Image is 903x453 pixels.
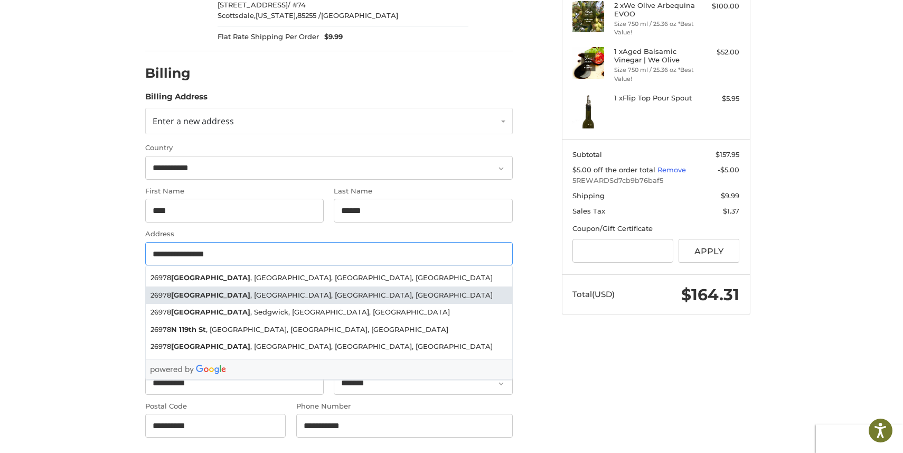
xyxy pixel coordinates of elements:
label: Last Name [334,186,512,197]
span: [GEOGRAPHIC_DATA] [321,11,398,20]
strong: [GEOGRAPHIC_DATA] [171,290,250,301]
h4: 1 x Flip Top Pour Spout [614,94,695,102]
span: $9.99 [721,191,739,200]
span: 85255 / [297,11,321,20]
label: Phone Number [296,401,513,412]
strong: [GEOGRAPHIC_DATA] [171,307,250,318]
li: 26978 , [GEOGRAPHIC_DATA], [GEOGRAPHIC_DATA], [GEOGRAPHIC_DATA] [146,338,512,356]
li: Size 750 ml / 25.36 oz *Best Value! [614,20,695,37]
h2: Billing [145,65,207,81]
span: Subtotal [572,150,602,159]
button: Apply [679,239,740,263]
label: First Name [145,186,324,197]
span: $157.95 [716,150,739,159]
div: $100.00 [698,1,739,12]
span: 5REWARDSd7cb9b76baf5 [572,175,739,186]
a: Remove [657,165,686,174]
h4: 1 x Aged Balsamic Vinegar | We Olive [614,47,695,64]
span: [STREET_ADDRESS] [218,1,288,9]
span: Sales Tax [572,207,605,215]
span: Shipping [572,191,605,200]
span: $5.00 off the order total [572,165,657,174]
a: Enter or select a different address [145,108,513,134]
p: We're away right now. Please check back later! [15,16,119,24]
span: [US_STATE], [256,11,297,20]
span: $164.31 [681,285,739,304]
li: 26978 , [GEOGRAPHIC_DATA], [GEOGRAPHIC_DATA], [GEOGRAPHIC_DATA] [146,270,512,287]
h4: 2 x We Olive Arbequina EVOO [614,1,695,19]
strong: [GEOGRAPHIC_DATA] [171,341,250,352]
span: Flat Rate Shipping Per Order [218,32,319,42]
label: Postal Code [145,401,286,412]
span: $1.37 [723,207,739,215]
span: -$5.00 [718,165,739,174]
label: Address [145,229,513,239]
input: Gift Certificate or Coupon Code [572,239,673,263]
span: $9.99 [319,32,343,42]
span: Scottsdale, [218,11,256,20]
span: Total (USD) [572,289,615,299]
span: / #74 [288,1,306,9]
li: 26978 , Sedgwick, [GEOGRAPHIC_DATA], [GEOGRAPHIC_DATA] [146,304,512,321]
li: Size 750 ml / 25.36 oz *Best Value! [614,66,695,83]
strong: N 119th St [171,325,206,335]
li: 26978 , [GEOGRAPHIC_DATA], [GEOGRAPHIC_DATA], [GEOGRAPHIC_DATA] [146,321,512,338]
li: 26978 , [GEOGRAPHIC_DATA], [GEOGRAPHIC_DATA], [GEOGRAPHIC_DATA] [146,286,512,304]
div: Coupon/Gift Certificate [572,224,739,234]
strong: [GEOGRAPHIC_DATA] [171,273,250,283]
button: Open LiveChat chat widget [121,14,134,26]
legend: Billing Address [145,91,208,108]
iframe: Google Customer Reviews [816,424,903,453]
span: Enter a new address [153,115,234,127]
div: $5.95 [698,94,739,104]
div: $52.00 [698,47,739,58]
label: Country [145,143,513,153]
